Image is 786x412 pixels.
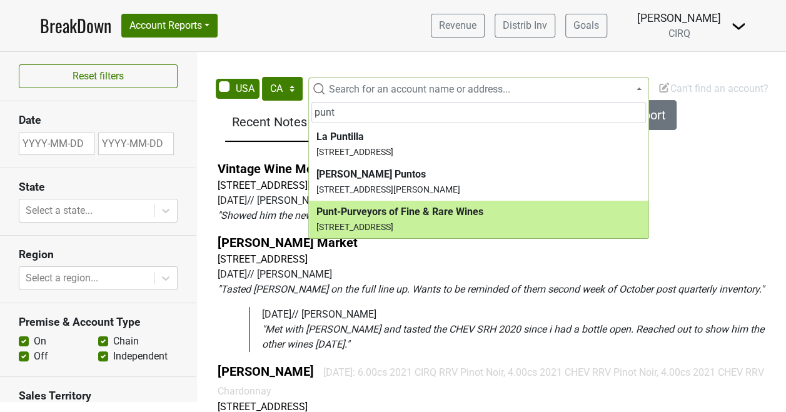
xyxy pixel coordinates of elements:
small: [STREET_ADDRESS][PERSON_NAME] [316,184,460,194]
label: Independent [113,349,168,364]
img: Dropdown Menu [731,19,746,34]
button: Account Reports [121,14,218,38]
a: Goals [565,14,607,38]
span: Can't find an account? [658,83,768,94]
a: [PERSON_NAME] Market [218,235,358,250]
button: Reset filters [19,64,178,88]
h3: Date [19,114,178,127]
a: Revenue [431,14,485,38]
label: Off [34,349,48,364]
span: [DATE]: 6.00cs 2021 CIRQ RRV Pinot Noir, 4.00cs 2021 CHEV RRV Pinot Noir, 4.00cs 2021 CHEV RRV Ch... [218,366,764,397]
small: [STREET_ADDRESS] [316,222,393,232]
b: [PERSON_NAME] Puntos [316,168,426,180]
input: YYYY-MM-DD [98,133,174,155]
a: [STREET_ADDRESS] [218,253,308,265]
em: " Showed him the new vintages and discussed BTG options. " [218,209,481,221]
h3: Region [19,248,178,261]
label: Chain [113,334,139,349]
h5: Recent Notes [231,114,308,129]
input: YYYY-MM-DD [19,133,94,155]
div: [DATE] // [PERSON_NAME] [218,267,781,282]
a: [STREET_ADDRESS][PERSON_NAME] [218,179,383,191]
b: La Puntilla [316,131,364,143]
h3: Premise & Account Type [19,316,178,329]
a: Distrib Inv [495,14,555,38]
b: Punt-Purveyors of Fine & Rare Wines [316,206,483,218]
em: " Tasted [PERSON_NAME] on the full line up. Wants to be reminded of them second week of October p... [218,283,764,295]
a: [PERSON_NAME] [218,364,314,379]
h3: State [19,181,178,194]
img: Edit [658,81,670,94]
a: Vintage Wine Merchants [218,161,355,176]
div: [PERSON_NAME] [637,10,721,26]
h3: Sales Territory [19,389,178,403]
a: BreakDown [40,13,111,39]
div: [DATE] // [PERSON_NAME] [218,193,781,208]
span: Search for an account name or address... [329,83,510,95]
small: [STREET_ADDRESS] [316,147,393,157]
em: " Met with [PERSON_NAME] and tasted the CHEV SRH 2020 since i had a bottle open. Reached out to s... [262,323,764,350]
label: On [34,334,46,349]
div: [DATE] // [PERSON_NAME] [262,307,781,322]
span: CIRQ [668,28,690,39]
